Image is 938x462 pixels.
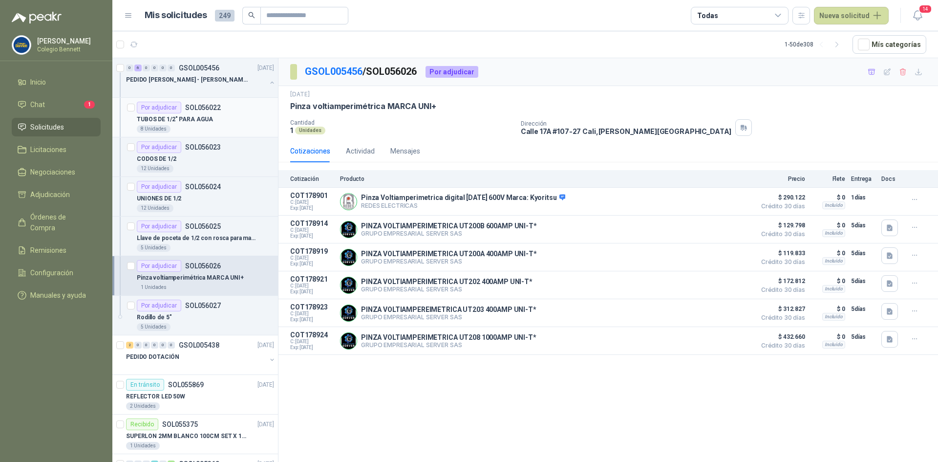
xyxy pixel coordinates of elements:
p: [DATE] [257,420,274,429]
div: Unidades [295,127,325,134]
p: $ 0 [811,331,845,343]
div: 0 [151,65,158,71]
p: GRUPO EMPRESARIAL SERVER SAS [361,258,537,265]
a: GSOL005456 [305,66,362,77]
div: Incluido [822,285,845,293]
p: Pinza voltiamperimétrica MARCA UNI+ [290,101,436,111]
p: PINZA VOLTIAMPERIMETRICA UT200A 400AMP UNI-T* [361,250,537,258]
span: C: [DATE] [290,311,334,317]
p: Docs [881,176,901,182]
p: GRUPO EMPRESARIAL SERVER SAS [361,230,537,237]
div: Todas [697,10,718,21]
span: 249 [215,10,234,22]
div: Incluido [822,229,845,237]
div: 0 [159,65,167,71]
button: 14 [909,7,926,24]
p: PINZA VOLTIAMPERIMETRICA UT202 400AMP UNI-T* [361,278,533,286]
p: $ 0 [811,192,845,203]
a: Inicio [12,73,101,91]
p: SOL055869 [168,381,204,388]
span: Remisiones [30,245,66,256]
div: Incluido [822,341,845,349]
span: Configuración [30,267,73,278]
div: Incluido [822,201,845,209]
div: 2 [126,342,133,349]
p: [DATE] [290,90,310,99]
p: Entrega [851,176,875,182]
span: Chat [30,99,45,110]
p: / SOL056026 [305,64,418,79]
img: Company Logo [12,36,31,54]
div: Mensajes [390,146,420,156]
div: 1 - 50 de 308 [785,37,845,52]
a: Por adjudicarSOL056027Rodillo de 5"5 Unidades [112,296,278,335]
p: UNIONES DE 1/2 [137,194,181,203]
img: Company Logo [341,194,357,210]
p: COT178919 [290,247,334,255]
div: Actividad [346,146,375,156]
a: 2 0 0 0 0 0 GSOL005438[DATE] PEDIDO DOTACIÓN [126,339,276,371]
span: $ 129.798 [756,220,805,231]
div: 1 Unidades [137,284,171,291]
span: Crédito 30 días [756,287,805,293]
span: Solicitudes [30,122,64,132]
div: 0 [168,65,175,71]
div: Incluido [822,313,845,321]
div: 0 [168,342,175,349]
a: Por adjudicarSOL056026Pinza voltiamperimétrica MARCA UNI+1 Unidades [112,256,278,296]
p: COT178921 [290,275,334,283]
p: $ 0 [811,247,845,259]
a: Por adjudicarSOL056025Llave de poceta de 1/2 con rosca para manguera5 Unidades [112,217,278,256]
span: Crédito 30 días [756,231,805,237]
span: Exp: [DATE] [290,261,334,267]
p: SOL056024 [185,183,221,190]
p: Precio [756,176,805,182]
span: 1 [84,101,95,109]
span: $ 432.660 [756,331,805,343]
p: REDES ELECTRICAS [361,202,565,209]
button: Mís categorías [853,35,926,54]
p: Dirección [521,120,732,127]
p: PINZA VOLTIAMPERIMETRICA UT208 1000AMP UNI-T* [361,333,536,341]
span: Exp: [DATE] [290,233,334,239]
a: Por adjudicarSOL056023CODOS DE 1/212 Unidades [112,137,278,177]
p: PINZA VOLTIAMPEREIMETRICA UT203 400AMP UNI-T* [361,306,536,313]
span: Crédito 30 días [756,315,805,321]
p: PINZA VOLTIAMPERIMETRICA UT200B 600AMP UNI-T* [361,222,537,230]
div: 8 Unidades [137,125,171,133]
p: GSOL005456 [179,65,219,71]
div: 0 [143,342,150,349]
p: Rodillo de 5" [137,313,171,322]
span: Exp: [DATE] [290,289,334,295]
p: 5 días [851,247,875,259]
a: Solicitudes [12,118,101,136]
p: Cotización [290,176,334,182]
p: Calle 17A #107-27 Cali , [PERSON_NAME][GEOGRAPHIC_DATA] [521,127,732,135]
p: 5 días [851,303,875,315]
a: Chat1 [12,95,101,114]
p: TUBOS DE 1/2" PARA AGUA [137,115,213,124]
p: 5 días [851,275,875,287]
p: GRUPO EMPRESARIAL SERVER SAS [361,341,536,349]
span: Negociaciones [30,167,75,177]
button: Nueva solicitud [814,7,889,24]
span: C: [DATE] [290,199,334,205]
img: Company Logo [341,221,357,238]
p: PEDIDO [PERSON_NAME] - [PERSON_NAME] [126,75,248,85]
div: 0 [159,342,167,349]
span: Exp: [DATE] [290,317,334,323]
span: $ 290.122 [756,192,805,203]
p: GRUPO EMPRESARIAL SERVER SAS [361,286,533,293]
span: Inicio [30,77,46,88]
div: Por adjudicar [137,300,181,311]
a: Manuales y ayuda [12,286,101,305]
span: $ 312.827 [756,303,805,315]
div: Por adjudicar [137,220,181,232]
div: 12 Unidades [137,204,173,212]
p: 1 días [851,192,875,203]
a: Negociaciones [12,163,101,181]
span: Órdenes de Compra [30,212,91,233]
div: 6 [134,65,142,71]
p: Llave de poceta de 1/2 con rosca para manguera [137,234,258,243]
p: REFLECTOR LED 50W [126,392,185,401]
